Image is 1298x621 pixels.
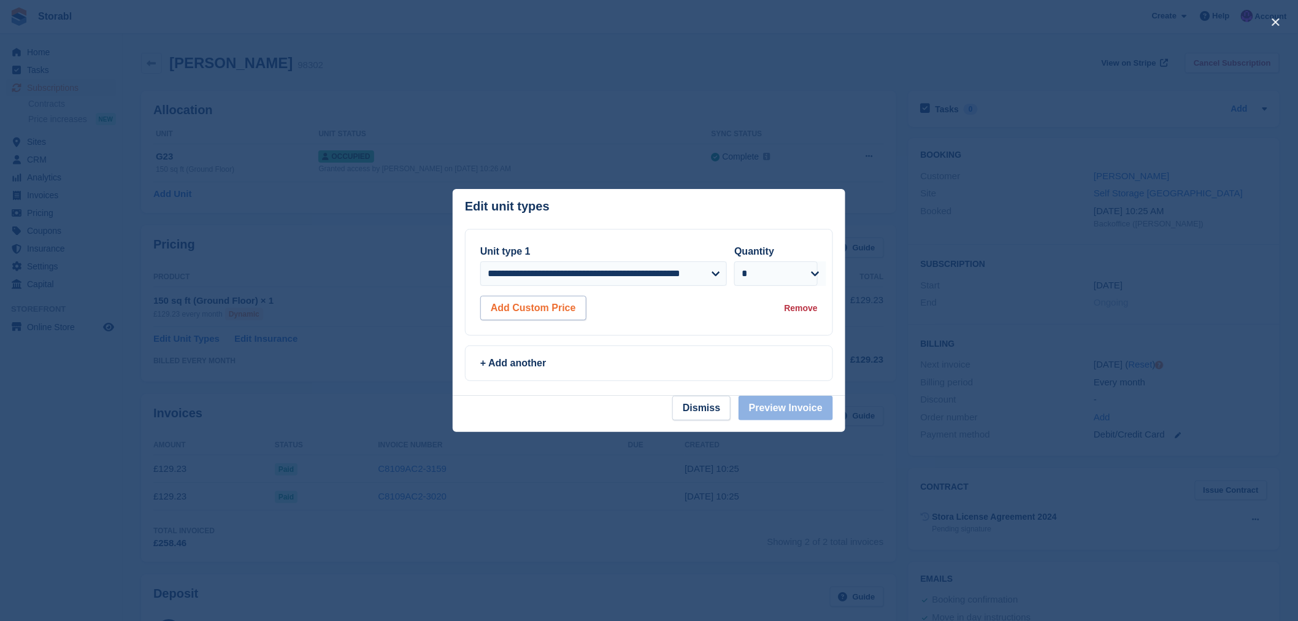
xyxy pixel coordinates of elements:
[480,356,818,371] div: + Add another
[1266,12,1286,32] button: close
[739,396,833,420] button: Preview Invoice
[465,345,833,381] a: + Add another
[672,396,731,420] button: Dismiss
[465,199,550,214] p: Edit unit types
[480,296,586,320] button: Add Custom Price
[785,302,818,315] div: Remove
[734,246,774,256] label: Quantity
[480,246,531,256] label: Unit type 1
